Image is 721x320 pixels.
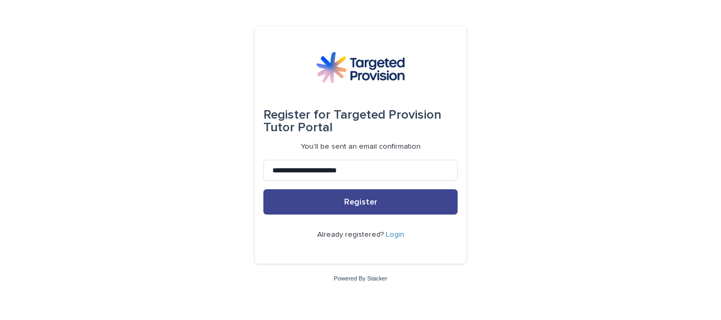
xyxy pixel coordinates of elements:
a: Powered By Stacker [334,275,387,282]
span: Already registered? [317,231,386,238]
button: Register [263,189,458,215]
div: Targeted Provision Tutor Portal [263,100,458,142]
img: M5nRWzHhSzIhMunXDL62 [316,52,405,83]
span: Register [344,198,377,206]
p: You'll be sent an email confirmation [301,142,421,151]
a: Login [386,231,404,238]
span: Register for [263,109,330,121]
